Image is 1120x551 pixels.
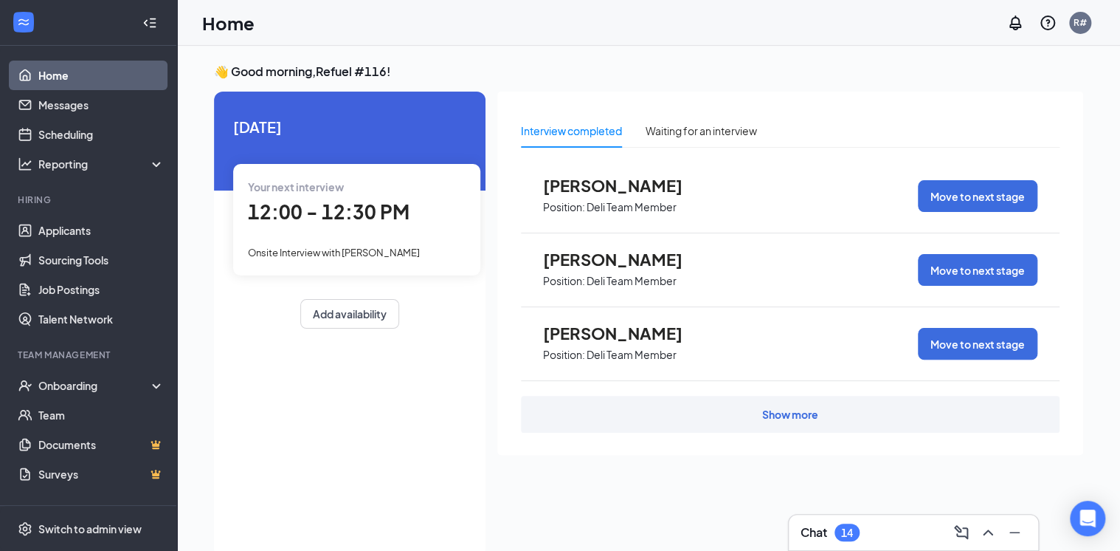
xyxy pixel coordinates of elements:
[38,90,165,120] a: Messages
[543,274,585,288] p: Position:
[16,15,31,30] svg: WorkstreamLogo
[587,274,677,288] p: Deli Team Member
[543,200,585,214] p: Position:
[950,521,973,544] button: ComposeMessage
[918,254,1037,286] button: Move to next stage
[248,199,409,224] span: 12:00 - 12:30 PM
[646,123,757,139] div: Waiting for an interview
[521,123,622,139] div: Interview completed
[18,378,32,393] svg: UserCheck
[38,430,165,459] a: DocumentsCrown
[18,349,162,361] div: Team Management
[142,16,157,30] svg: Collapse
[543,324,705,343] span: [PERSON_NAME]
[38,245,165,275] a: Sourcing Tools
[1006,524,1023,541] svg: Minimize
[587,348,677,362] p: Deli Team Member
[248,180,344,194] span: Your next interview
[38,157,165,171] div: Reporting
[18,521,32,536] svg: Settings
[38,400,165,430] a: Team
[214,64,1083,80] h3: 👋 Good morning, Refuel #116 !
[543,250,705,269] span: [PERSON_NAME]
[918,180,1037,212] button: Move to next stage
[1074,16,1087,29] div: R#
[841,527,853,539] div: 14
[300,299,399,329] button: Add availability
[248,247,420,259] span: Onsite Interview with [PERSON_NAME]
[762,407,818,422] div: Show more
[1039,14,1057,32] svg: QuestionInfo
[38,459,165,489] a: SurveysCrown
[233,115,466,138] span: [DATE]
[1006,14,1024,32] svg: Notifications
[38,216,165,245] a: Applicants
[543,348,585,362] p: Position:
[202,10,255,35] h1: Home
[38,61,165,90] a: Home
[1070,501,1105,536] div: Open Intercom Messenger
[979,524,997,541] svg: ChevronUp
[587,200,677,214] p: Deli Team Member
[976,521,1000,544] button: ChevronUp
[18,157,32,171] svg: Analysis
[38,304,165,334] a: Talent Network
[18,194,162,206] div: Hiring
[1003,521,1026,544] button: Minimize
[801,524,827,541] h3: Chat
[38,521,142,536] div: Switch to admin view
[38,275,165,304] a: Job Postings
[918,328,1037,360] button: Move to next stage
[18,504,162,516] div: Payroll
[543,176,705,195] span: [PERSON_NAME]
[953,524,970,541] svg: ComposeMessage
[38,120,165,149] a: Scheduling
[38,378,152,393] div: Onboarding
